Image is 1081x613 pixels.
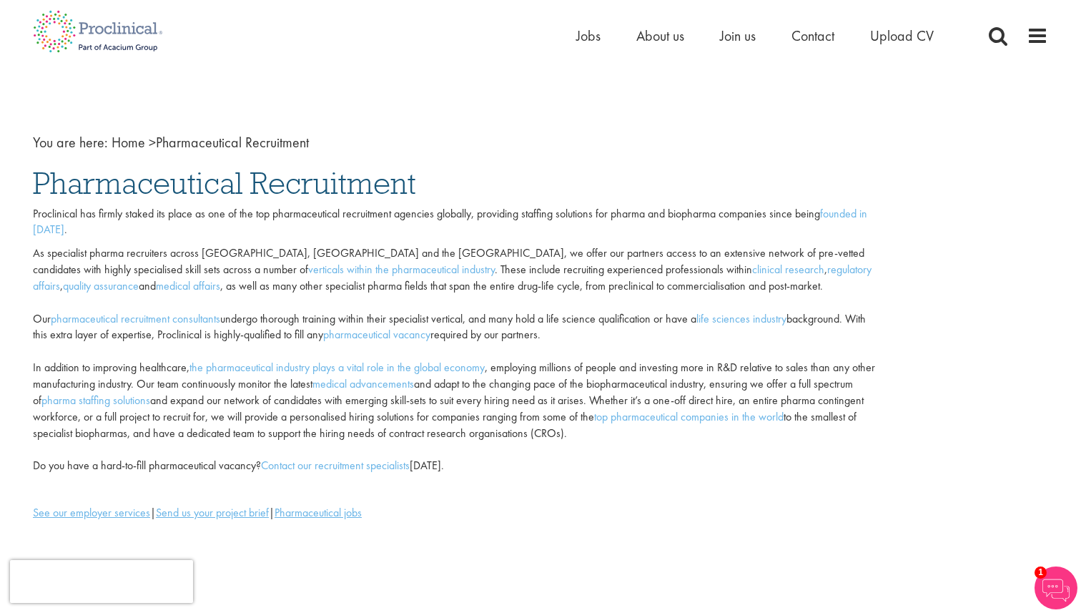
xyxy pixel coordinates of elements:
[149,133,156,152] span: >
[51,311,220,326] a: pharmaceutical recruitment consultants
[720,26,756,45] a: Join us
[33,164,416,202] span: Pharmaceutical Recruitment
[791,26,834,45] a: Contact
[33,206,875,239] p: Proclinical has firmly staked its place as one of the top pharmaceutical recruitment agencies glo...
[594,409,784,424] a: top pharmaceutical companies in the world
[63,278,139,293] a: quality assurance
[33,262,872,293] a: regulatory affairs
[752,262,824,277] a: clinical research
[323,327,430,342] a: pharmaceutical vacancy
[112,133,145,152] a: breadcrumb link to Home
[156,505,269,520] a: Send us your project brief
[33,245,875,474] p: As specialist pharma recruiters across [GEOGRAPHIC_DATA], [GEOGRAPHIC_DATA] and the [GEOGRAPHIC_D...
[10,560,193,603] iframe: reCAPTCHA
[41,393,150,408] a: pharma staffing solutions
[275,505,362,520] a: Pharmaceutical jobs
[576,26,601,45] a: Jobs
[156,278,220,293] a: medical affairs
[308,262,495,277] a: verticals within the pharmaceutical industry
[1035,567,1047,579] span: 1
[33,206,867,237] a: founded in [DATE]
[312,376,414,391] a: medical advancements
[33,505,150,520] a: See our employer services
[636,26,684,45] a: About us
[1035,567,1077,609] img: Chatbot
[112,133,309,152] span: Pharmaceutical Recruitment
[33,133,108,152] span: You are here:
[189,360,485,375] a: the pharmaceutical industry plays a vital role in the global economy
[261,458,410,473] a: Contact our recruitment specialists
[696,311,786,326] a: life sciences industry
[870,26,934,45] a: Upload CV
[33,505,875,521] div: | |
